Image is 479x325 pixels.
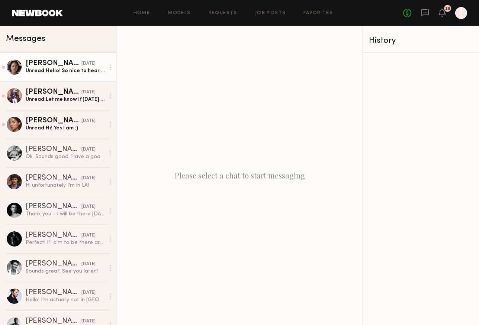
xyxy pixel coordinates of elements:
div: [DATE] [81,289,96,296]
div: [PERSON_NAME] [26,260,81,268]
div: Please select a chat to start messaging [116,26,363,325]
div: [PERSON_NAME] [26,289,81,296]
div: Ok. Sounds good. Have a good one! I am actually shooting in [GEOGRAPHIC_DATA] [DATE] as well. Tha... [26,153,105,160]
div: Thank you - I will be there [DATE] at 1pm. Looking forward to it! [26,210,105,218]
div: [DATE] [81,118,96,125]
div: [DATE] [81,175,96,182]
span: Messages [6,35,45,43]
div: Unread: Hello! So nice to hear from you! That I am! [26,67,105,74]
div: Hi unfortunately I’m in LA! [26,182,105,189]
div: [DATE] [81,89,96,96]
div: [DATE] [81,203,96,210]
div: [PERSON_NAME] [26,89,81,96]
div: [DATE] [81,146,96,153]
div: [PERSON_NAME] [26,117,81,125]
div: [PERSON_NAME] [26,318,81,325]
a: Models [168,11,190,16]
div: 28 [445,7,450,11]
a: J [455,7,467,19]
div: [PERSON_NAME] [26,146,81,153]
a: Job Posts [255,11,286,16]
div: [DATE] [81,232,96,239]
div: Perfect! I’ll aim to be there around 12:30 [26,239,105,246]
div: [PERSON_NAME] [26,60,81,67]
a: Requests [209,11,237,16]
a: Home [134,11,150,16]
div: [DATE] [81,261,96,268]
a: Favorites [303,11,333,16]
div: Hello! I’m actually not in [GEOGRAPHIC_DATA] rn. I’m currently going back to school in [GEOGRAPHI... [26,296,105,303]
div: History [369,36,473,45]
div: [PERSON_NAME] [26,174,81,182]
div: [PERSON_NAME] [26,203,81,210]
div: [PERSON_NAME] [26,232,81,239]
div: [DATE] [81,318,96,325]
div: Sounds great! See you later!! [26,268,105,275]
div: Unread: Let me know if [DATE] works, anytime! No chages I promise :) [26,96,105,103]
div: Unread: Hi! Yes I am :) [26,125,105,132]
div: [DATE] [81,60,96,67]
